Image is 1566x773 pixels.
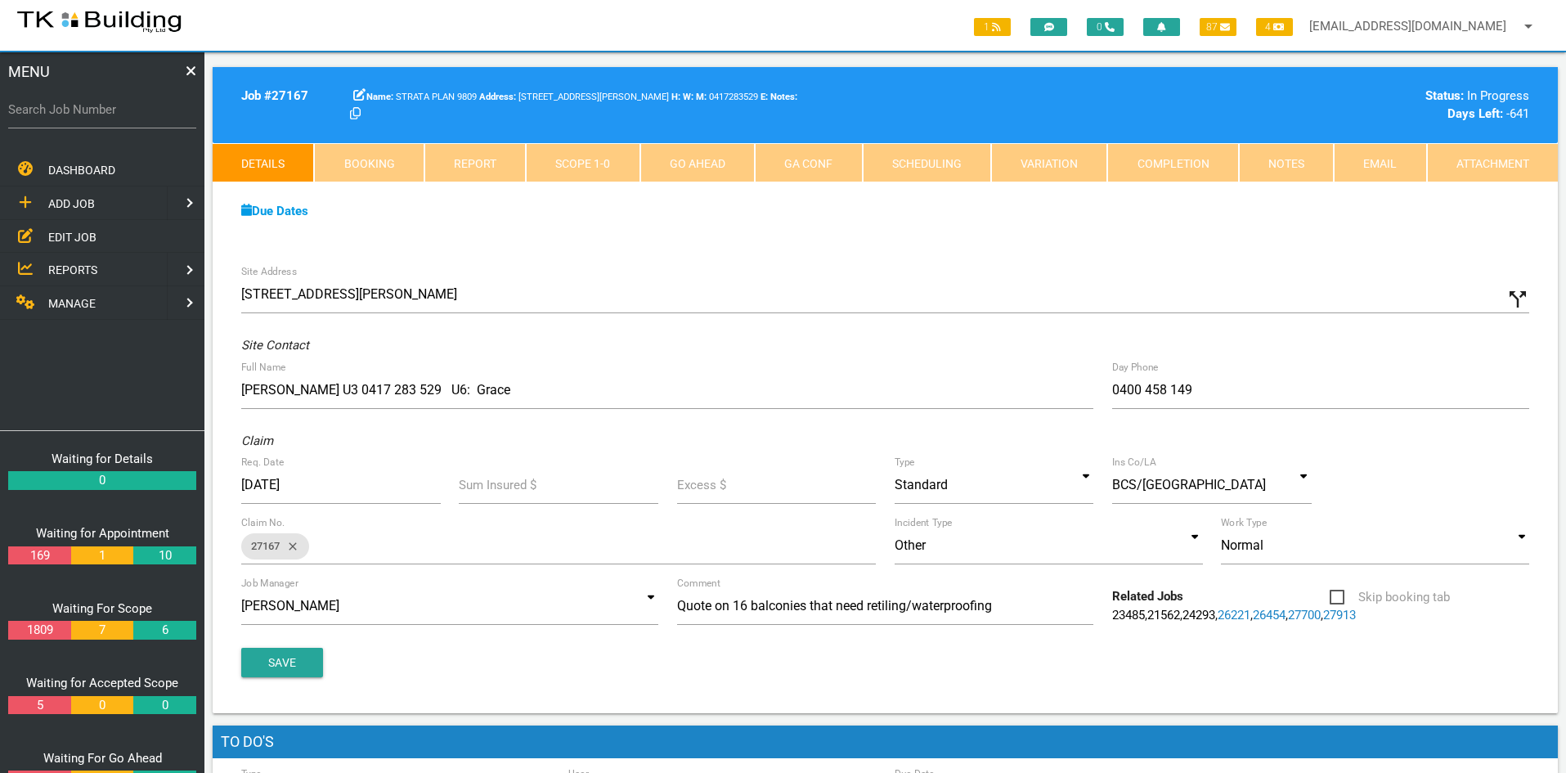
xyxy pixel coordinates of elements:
b: Status: [1425,88,1464,103]
a: 1809 [8,621,70,640]
label: Claim No. [241,515,285,530]
a: Waiting For Go Ahead [43,751,162,766]
span: DASHBOARD [48,164,115,177]
div: , , , , , , [1103,587,1321,624]
img: s3file [16,8,182,34]
a: 6 [133,621,195,640]
label: Job Manager [241,576,298,591]
a: 1 [71,546,133,565]
span: Skip booking tab [1330,587,1450,608]
span: Home Phone [671,92,683,102]
a: 10 [133,546,195,565]
a: Notes [1239,143,1334,182]
a: Waiting for Appointment [36,526,169,541]
label: Full Name [241,360,285,375]
a: 27700 [1288,608,1321,622]
a: 24293 [1182,608,1215,622]
b: Job # 27167 [241,88,308,103]
span: [STREET_ADDRESS][PERSON_NAME] [479,92,669,102]
b: Address: [479,92,516,102]
a: Scope 1-0 [526,143,639,182]
a: 0 [8,471,196,490]
a: GA Conf [755,143,862,182]
span: 1 [974,18,1011,36]
span: EDIT JOB [48,230,96,243]
h1: To Do's [213,726,1558,758]
span: MENU [8,61,50,83]
a: Waiting for Details [52,452,153,466]
b: Name: [366,92,393,102]
label: Req. Date [241,455,284,470]
a: Attachment [1427,143,1558,182]
b: M: [696,92,707,102]
span: STRATA PLAN 9809 [366,92,477,102]
a: Click here copy customer information. [350,106,361,121]
b: W: [683,92,693,102]
a: Details [213,143,314,182]
b: H: [671,92,680,102]
label: Day Phone [1112,360,1159,375]
div: In Progress -641 [1221,87,1529,124]
label: Search Job Number [8,101,196,119]
a: 7 [71,621,133,640]
a: Report [424,143,526,182]
a: Due Dates [241,204,308,218]
a: 169 [8,546,70,565]
label: Sum Insured $ [459,476,536,495]
a: 0 [133,696,195,715]
label: Site Address [241,264,297,279]
a: 26454 [1253,608,1286,622]
label: Comment [677,576,720,591]
label: Type [895,455,915,470]
i: Site Contact [241,338,309,353]
i: close [280,533,299,560]
a: 21562 [1147,608,1180,622]
b: Notes: [770,92,797,102]
span: 0 [1087,18,1124,36]
span: KRIS SITE CONTACT [696,92,758,102]
i: Claim [241,434,273,448]
a: Variation [991,143,1107,182]
span: REPORTS [48,263,97,276]
a: 27913 [1323,608,1356,622]
a: Waiting for Accepted Scope [26,676,178,690]
a: Scheduling [863,143,991,182]
a: Email [1334,143,1426,182]
a: 23485 [1112,608,1145,622]
a: 0 [71,696,133,715]
label: Excess $ [677,476,726,495]
label: Incident Type [895,515,952,530]
a: 5 [8,696,70,715]
label: Work Type [1221,515,1267,530]
a: Booking [314,143,424,182]
i: Click to show custom address field [1505,287,1530,312]
span: 87 [1200,18,1236,36]
b: Days Left: [1447,106,1503,121]
b: Related Jobs [1112,589,1183,604]
span: MANAGE [48,297,96,310]
span: 4 [1256,18,1293,36]
button: Save [241,648,323,677]
a: Go Ahead [640,143,755,182]
span: ADD JOB [48,197,95,210]
b: E: [761,92,768,102]
a: Waiting For Scope [52,601,152,616]
label: Ins Co/LA [1112,455,1156,470]
a: Completion [1107,143,1238,182]
a: 26221 [1218,608,1250,622]
div: 27167 [241,533,309,560]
